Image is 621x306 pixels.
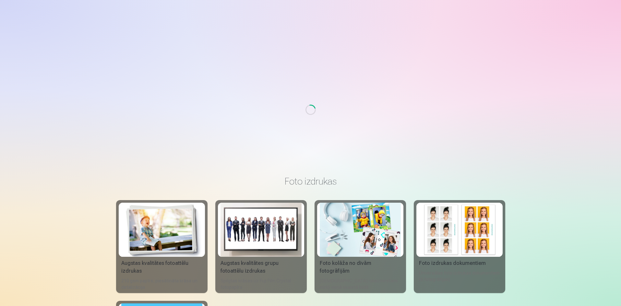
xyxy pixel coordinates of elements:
a: Augstas kvalitātes grupu fotoattēlu izdrukasAugstas kvalitātes grupu fotoattēlu izdrukasSpilgtas ... [215,200,307,293]
img: Augstas kvalitātes fotoattēlu izdrukas [121,203,202,257]
img: Foto kolāža no divām fotogrāfijām [320,203,401,257]
div: Augstas kvalitātes grupu fotoattēlu izdrukas [218,259,304,275]
div: Augstas kvalitātes fotoattēlu izdrukas [119,259,205,275]
a: Augstas kvalitātes fotoattēlu izdrukasAugstas kvalitātes fotoattēlu izdrukas210 gsm papīrs, piesā... [116,200,208,293]
div: 210 gsm papīrs, piesātināta krāsa un detalizācija [119,278,205,290]
div: Spilgtas krāsas uz Fuji Film Crystal fotopapīra [218,278,304,290]
div: Foto izdrukas dokumentiem [416,259,503,267]
h3: Foto izdrukas [121,176,500,187]
img: Foto izdrukas dokumentiem [419,203,500,257]
div: Foto kolāža no divām fotogrāfijām [317,259,403,275]
img: Augstas kvalitātes grupu fotoattēlu izdrukas [221,203,302,257]
div: [DEMOGRAPHIC_DATA] neaizmirstami mirkļi vienā skaistā bildē [317,278,403,290]
div: Universālas foto izdrukas dokumentiem (6 fotogrāfijas) [416,270,503,290]
a: Foto kolāža no divām fotogrāfijāmFoto kolāža no divām fotogrāfijām[DEMOGRAPHIC_DATA] neaizmirstam... [315,200,406,293]
a: Foto izdrukas dokumentiemFoto izdrukas dokumentiemUniversālas foto izdrukas dokumentiem (6 fotogr... [414,200,505,293]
